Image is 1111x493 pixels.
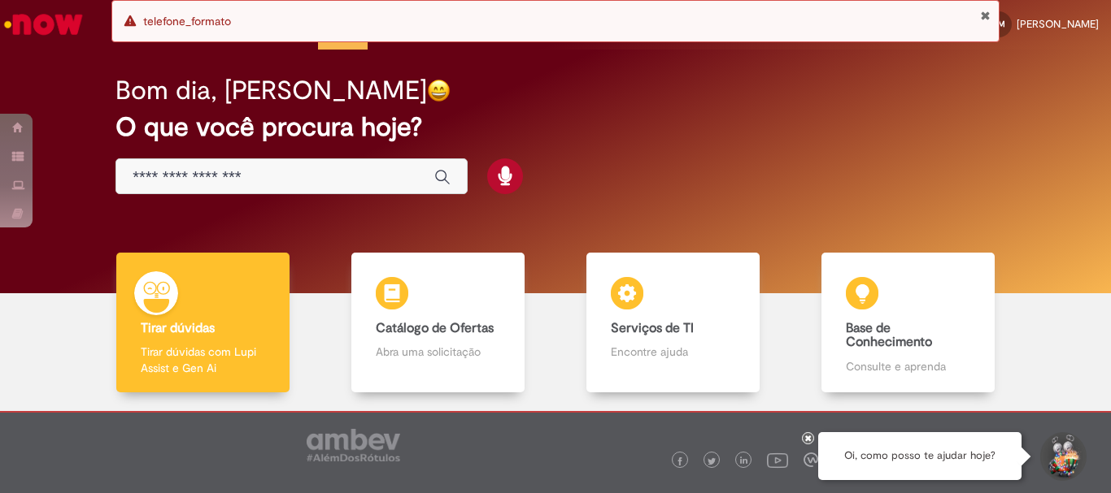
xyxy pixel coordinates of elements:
img: logo_footer_linkedin.png [740,456,748,466]
b: Serviços de TI [611,320,694,336]
h2: Bom dia, [PERSON_NAME] [115,76,427,105]
div: Oi, como posso te ajudar hoje? [818,432,1022,480]
img: logo_footer_youtube.png [767,449,788,470]
p: Tirar dúvidas com Lupi Assist e Gen Ai [141,344,264,376]
p: Encontre ajuda [611,344,734,360]
b: Base de Conhecimento [846,320,932,351]
a: Tirar dúvidas Tirar dúvidas com Lupi Assist e Gen Ai [85,253,320,393]
img: happy-face.png [427,79,451,102]
b: Tirar dúvidas [141,320,215,336]
img: logo_footer_twitter.png [708,457,716,465]
p: Consulte e aprenda [846,358,969,374]
a: Catálogo de Ofertas Abra uma solicitação [320,253,555,393]
img: logo_footer_facebook.png [676,457,684,465]
button: Iniciar Conversa de Suporte [1038,432,1087,481]
button: Fechar Notificação [980,9,991,22]
a: Base de Conhecimento Consulte e aprenda [791,253,1026,393]
span: telefone_formato [143,14,231,28]
img: logo_footer_ambev_rotulo_gray.png [307,429,400,461]
span: [PERSON_NAME] [1017,17,1099,31]
a: Serviços de TI Encontre ajuda [555,253,791,393]
b: Catálogo de Ofertas [376,320,494,336]
p: Abra uma solicitação [376,344,499,360]
h2: O que você procura hoje? [115,113,996,141]
img: logo_footer_workplace.png [804,452,818,467]
img: ServiceNow [2,8,85,41]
